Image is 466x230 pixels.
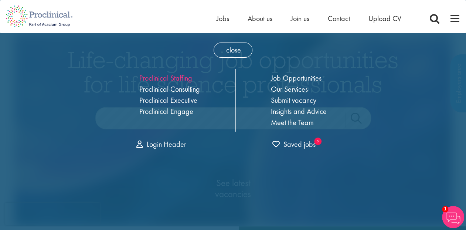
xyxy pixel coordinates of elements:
img: Chatbot [442,206,464,228]
a: About us [248,14,272,23]
a: Proclinical Engage [139,106,193,116]
a: Proclinical Consulting [139,84,200,94]
a: Our Services [271,84,308,94]
span: 1 [442,206,448,212]
span: Saved jobs [272,139,316,149]
a: Submit vacancy [271,95,316,105]
a: 0 jobs in shortlist [272,139,316,150]
a: Proclinical Executive [139,95,197,105]
a: Proclinical Staffing [139,73,192,83]
a: Meet the Team [271,118,314,127]
a: Upload CV [368,14,401,23]
a: Insights and Advice [271,106,327,116]
a: Join us [291,14,309,23]
a: Login Header [136,139,186,149]
sub: 0 [314,138,322,145]
span: close [214,43,252,58]
a: Job Opportunities [271,73,322,83]
a: Contact [328,14,350,23]
a: Jobs [217,14,229,23]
